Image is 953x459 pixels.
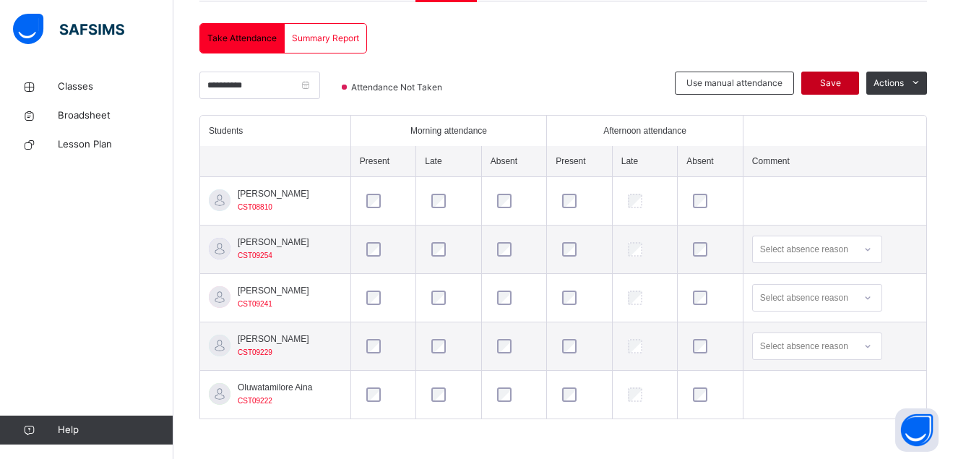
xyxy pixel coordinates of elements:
span: [PERSON_NAME] [238,333,309,346]
span: CST09229 [238,348,272,356]
th: Absent [481,146,547,177]
span: Classes [58,80,173,94]
th: Late [416,146,482,177]
div: Select absence reason [760,284,848,312]
span: Lesson Plan [58,137,173,152]
span: Save [812,77,848,90]
button: Open asap [895,408,939,452]
th: Comment [743,146,926,177]
span: Summary Report [292,32,359,45]
th: Absent [678,146,743,177]
div: Select absence reason [760,333,848,360]
span: Use manual attendance [686,77,782,90]
span: CST09241 [238,300,272,308]
span: [PERSON_NAME] [238,236,309,249]
div: Select absence reason [760,236,848,263]
span: Attendance Not Taken [350,81,447,94]
img: safsims [13,14,124,44]
span: Take Attendance [207,32,277,45]
span: Morning attendance [410,124,487,137]
span: Broadsheet [58,108,173,123]
th: Students [200,116,350,146]
th: Present [350,146,416,177]
span: Actions [874,77,904,90]
span: [PERSON_NAME] [238,284,309,297]
span: Help [58,423,173,437]
span: CST08810 [238,203,272,211]
span: CST09222 [238,397,272,405]
th: Late [612,146,678,177]
th: Present [547,146,613,177]
span: CST09254 [238,252,272,259]
span: Oluwatamilore Aina [238,381,312,394]
span: Afternoon attendance [603,124,686,137]
span: [PERSON_NAME] [238,187,309,200]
